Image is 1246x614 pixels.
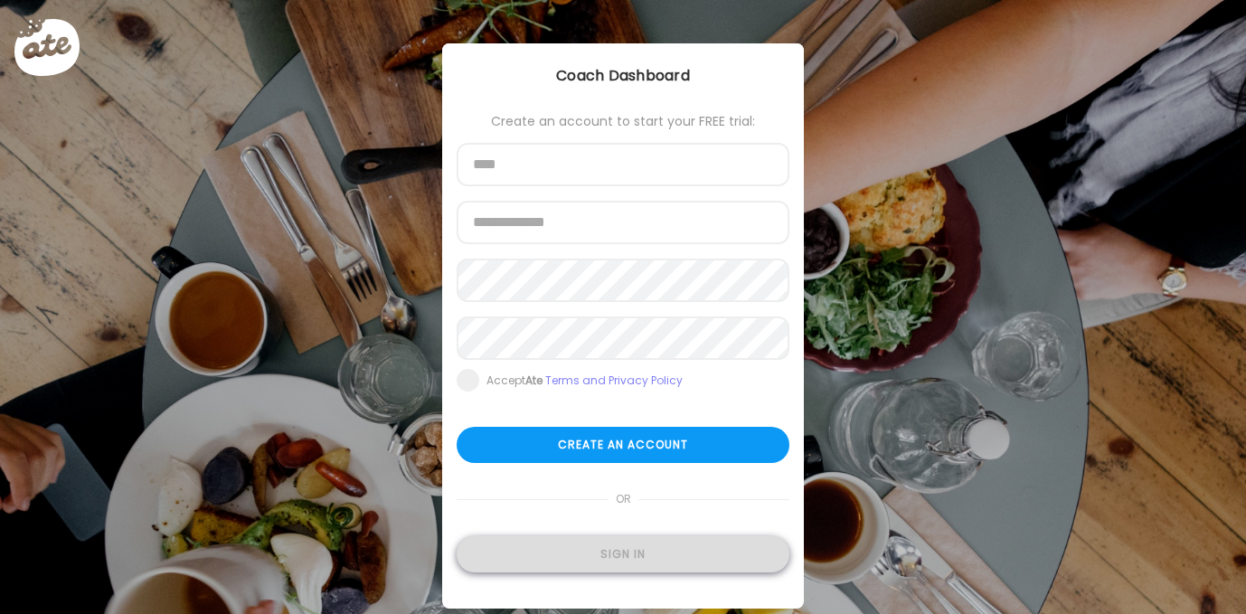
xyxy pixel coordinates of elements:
div: Coach Dashboard [442,65,804,87]
span: or [609,481,638,517]
div: Sign in [457,536,789,572]
a: Terms and Privacy Policy [545,373,683,388]
div: Accept [486,373,683,388]
div: Create an account to start your FREE trial: [457,114,789,128]
b: Ate [525,373,543,388]
div: Create an account [457,427,789,463]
